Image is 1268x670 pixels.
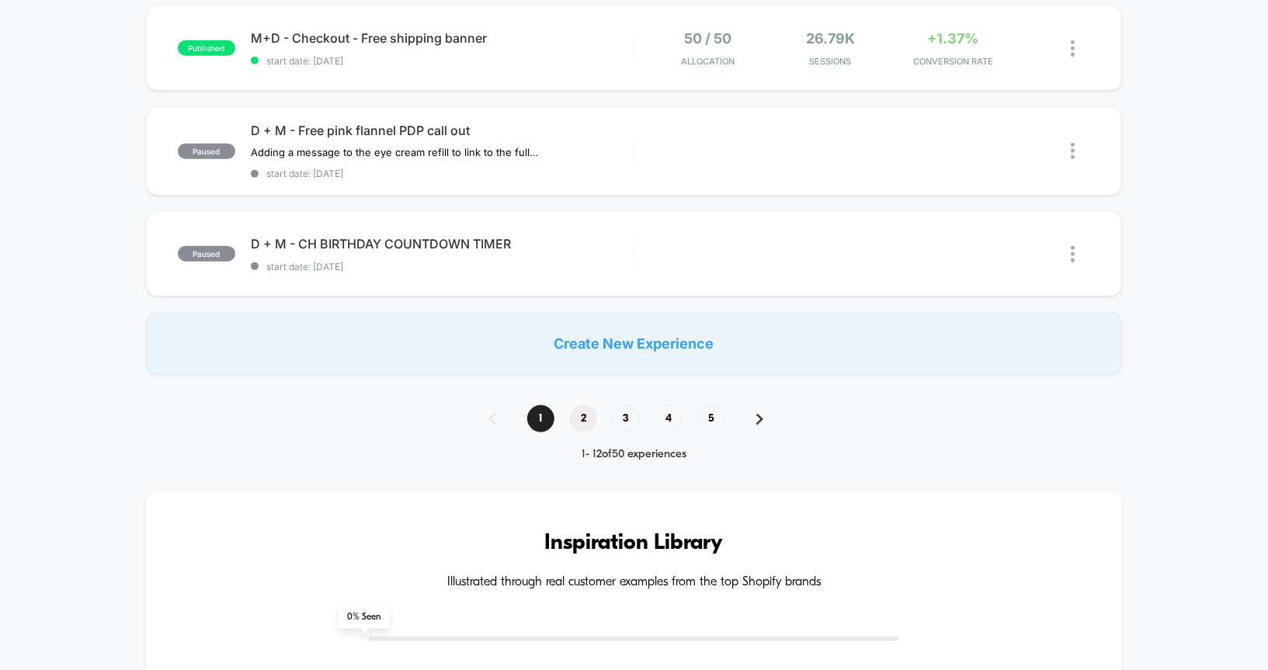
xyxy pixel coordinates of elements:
[251,55,634,67] span: start date: [DATE]
[251,168,634,179] span: start date: [DATE]
[178,144,235,159] span: paused
[251,30,634,46] span: M+D - Checkout - Free shipping banner
[251,261,634,273] span: start date: [DATE]
[527,405,554,432] span: 1
[773,56,888,67] span: Sessions
[193,531,1075,556] h3: Inspiration Library
[178,246,235,262] span: paused
[251,123,634,138] span: D + M - Free pink flannel PDP call out
[895,56,1010,67] span: CONVERSION RATE
[178,40,235,56] span: published
[613,405,640,432] span: 3
[681,56,735,67] span: Allocation
[146,312,1122,374] div: Create New Experience
[1071,246,1075,262] img: close
[251,146,539,158] span: Adding a message to the eye cream refill to link to the full size while its OOS
[1071,143,1075,159] img: close
[193,575,1075,590] h4: Illustrated through real customer examples from the top Shopify brands
[1071,40,1075,57] img: close
[655,405,683,432] span: 4
[570,405,597,432] span: 2
[474,448,794,461] div: 1 - 12 of 50 experiences
[684,30,731,47] span: 50 / 50
[928,30,979,47] span: +1.37%
[251,236,634,252] span: D + M - CH BIRTHDAY COUNTDOWN TIMER
[756,414,763,425] img: pagination forward
[806,30,855,47] span: 26.79k
[698,405,725,432] span: 5
[338,606,390,629] span: 0 % Seen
